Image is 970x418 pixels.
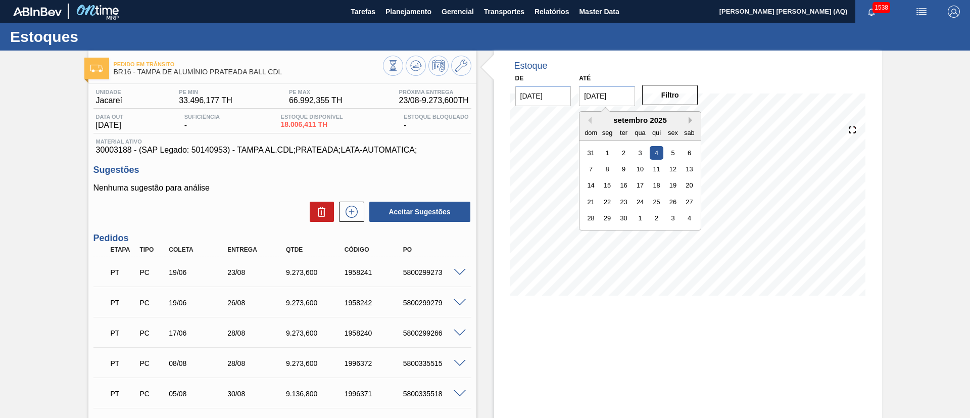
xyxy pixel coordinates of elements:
[179,96,232,105] span: 33.496,177 TH
[93,233,471,244] h3: Pedidos
[137,299,167,307] div: Pedido de Compra
[96,146,469,155] span: 30003188 - (SAP Legado: 50140953) - TAMPA AL.CDL;PRATEADA;LATA-AUTOMATICA;
[666,178,680,192] div: Choose sexta-feira, 19 de setembro de 2025
[872,2,890,13] span: 1538
[650,125,663,139] div: qui
[683,162,696,176] div: Choose sábado, 13 de setembro de 2025
[111,268,136,276] p: PT
[948,6,960,18] img: Logout
[634,195,647,209] div: Choose quarta-feira, 24 de setembro de 2025
[428,56,449,76] button: Programar Estoque
[108,322,138,344] div: Pedido em Trânsito
[683,146,696,159] div: Choose sábado, 6 de setembro de 2025
[369,202,470,222] button: Aceitar Sugestões
[401,390,466,398] div: 5800335518
[137,329,167,337] div: Pedido de Compra
[342,359,408,367] div: 1996372
[617,211,630,225] div: Choose terça-feira, 30 de setembro de 2025
[401,268,466,276] div: 5800299273
[399,89,469,95] span: Próxima Entrega
[401,359,466,367] div: 5800335515
[406,56,426,76] button: Atualizar Gráfico
[108,246,138,253] div: Etapa
[108,261,138,284] div: Pedido em Trânsito
[93,165,471,175] h3: Sugestões
[584,125,598,139] div: dom
[601,125,614,139] div: seg
[584,195,598,209] div: Choose domingo, 21 de setembro de 2025
[281,121,343,128] span: 18.006,411 TH
[166,268,232,276] div: 19/06/2025
[399,96,469,105] span: 23/08 - 9.273,600 TH
[225,246,290,253] div: Entrega
[179,89,232,95] span: PE MIN
[283,359,349,367] div: 9.273,600
[342,246,408,253] div: Código
[225,390,290,398] div: 30/08/2025
[364,201,471,223] div: Aceitar Sugestões
[305,202,334,222] div: Excluir Sugestões
[225,329,290,337] div: 28/08/2025
[683,195,696,209] div: Choose sábado, 27 de setembro de 2025
[289,96,343,105] span: 66.992,355 TH
[650,195,663,209] div: Choose quinta-feira, 25 de setembro de 2025
[401,329,466,337] div: 5800299266
[579,6,619,18] span: Master Data
[111,299,136,307] p: PT
[666,195,680,209] div: Choose sexta-feira, 26 de setembro de 2025
[683,125,696,139] div: sab
[579,86,635,106] input: dd/mm/yyyy
[617,146,630,159] div: Choose terça-feira, 2 de setembro de 2025
[342,390,408,398] div: 1996371
[683,211,696,225] div: Choose sábado, 4 de outubro de 2025
[283,246,349,253] div: Qtde
[96,96,122,105] span: Jacareí
[342,329,408,337] div: 1958240
[114,68,383,76] span: BR16 - TAMPA DE ALUMÍNIO PRATEADA BALL CDL
[666,211,680,225] div: Choose sexta-feira, 3 de outubro de 2025
[650,178,663,192] div: Choose quinta-feira, 18 de setembro de 2025
[166,329,232,337] div: 17/06/2025
[111,359,136,367] p: PT
[96,121,124,130] span: [DATE]
[166,359,232,367] div: 08/08/2025
[96,138,469,145] span: Material ativo
[334,202,364,222] div: Nova sugestão
[166,246,232,253] div: Coleta
[617,125,630,139] div: ter
[166,390,232,398] div: 05/08/2025
[108,292,138,314] div: Pedido em Trânsito
[342,268,408,276] div: 1958241
[535,6,569,18] span: Relatórios
[182,114,222,130] div: -
[96,114,124,120] span: Data out
[283,299,349,307] div: 9.273,600
[650,162,663,176] div: Choose quinta-feira, 11 de setembro de 2025
[666,162,680,176] div: Choose sexta-feira, 12 de setembro de 2025
[515,86,571,106] input: dd/mm/yyyy
[225,299,290,307] div: 26/08/2025
[634,125,647,139] div: qua
[584,178,598,192] div: Choose domingo, 14 de setembro de 2025
[351,6,375,18] span: Tarefas
[584,146,598,159] div: Choose domingo, 31 de agosto de 2025
[137,268,167,276] div: Pedido de Compra
[401,299,466,307] div: 5800299279
[385,6,431,18] span: Planejamento
[404,114,468,120] span: Estoque Bloqueado
[13,7,62,16] img: TNhmsLtSVTkK8tSr43FrP2fwEKptu5GPRR3wAAAABJRU5ErkJggg==
[601,195,614,209] div: Choose segunda-feira, 22 de setembro de 2025
[650,146,663,159] div: Choose quinta-feira, 4 de setembro de 2025
[10,31,189,42] h1: Estoques
[111,329,136,337] p: PT
[137,390,167,398] div: Pedido de Compra
[111,390,136,398] p: PT
[634,162,647,176] div: Choose quarta-feira, 10 de setembro de 2025
[401,114,471,130] div: -
[642,85,698,105] button: Filtro
[283,329,349,337] div: 9.273,600
[601,211,614,225] div: Choose segunda-feira, 29 de setembro de 2025
[666,125,680,139] div: sex
[281,114,343,120] span: Estoque Disponível
[225,268,290,276] div: 23/08/2025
